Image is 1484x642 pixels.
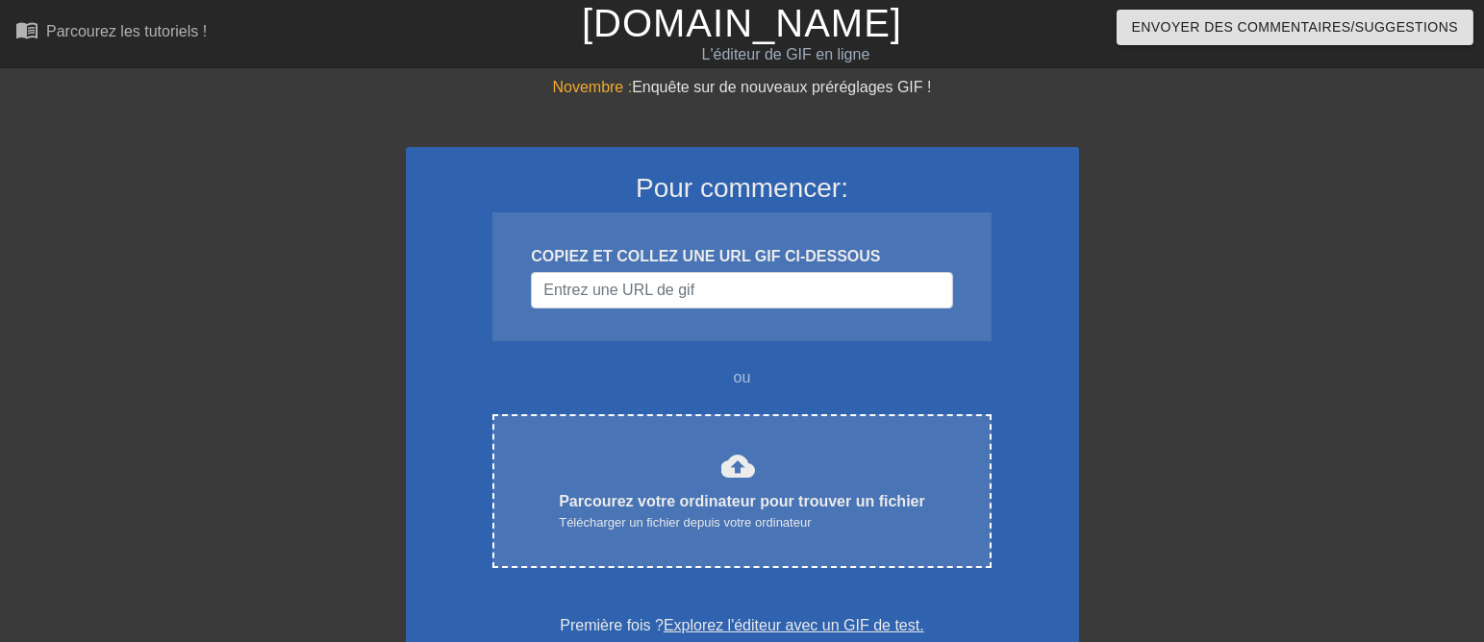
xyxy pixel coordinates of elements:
[531,248,880,264] font: COPIEZ ET COLLEZ UNE URL GIF CI-DESSOUS
[702,46,870,62] font: L'éditeur de GIF en ligne
[552,79,632,95] font: Novembre :
[582,2,902,44] a: [DOMAIN_NAME]
[15,18,207,48] a: Parcourez les tutoriels !
[632,79,931,95] font: Enquête sur de nouveaux préréglages GIF !
[721,449,756,483] font: cloud_upload
[15,18,38,41] font: menu_book
[46,23,207,39] font: Parcourez les tutoriels !
[1117,10,1473,45] button: Envoyer des commentaires/suggestions
[734,369,751,385] font: ou
[1132,19,1458,35] font: Envoyer des commentaires/suggestions
[560,617,664,633] font: Première fois ?
[664,617,924,633] a: Explorez l'éditeur avec un GIF de test.
[559,515,811,530] font: Télécharger un fichier depuis votre ordinateur
[531,272,952,309] input: Nom d'utilisateur
[636,173,848,203] font: Pour commencer:
[559,493,925,509] font: Parcourez votre ordinateur pour trouver un fichier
